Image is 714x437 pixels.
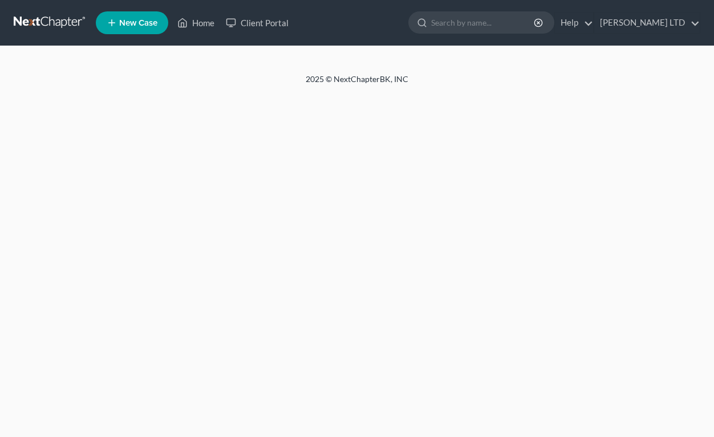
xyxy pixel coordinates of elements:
[32,73,682,94] div: 2025 © NextChapterBK, INC
[431,12,535,33] input: Search by name...
[119,19,157,27] span: New Case
[555,13,593,33] a: Help
[172,13,220,33] a: Home
[594,13,700,33] a: [PERSON_NAME] LTD
[220,13,294,33] a: Client Portal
